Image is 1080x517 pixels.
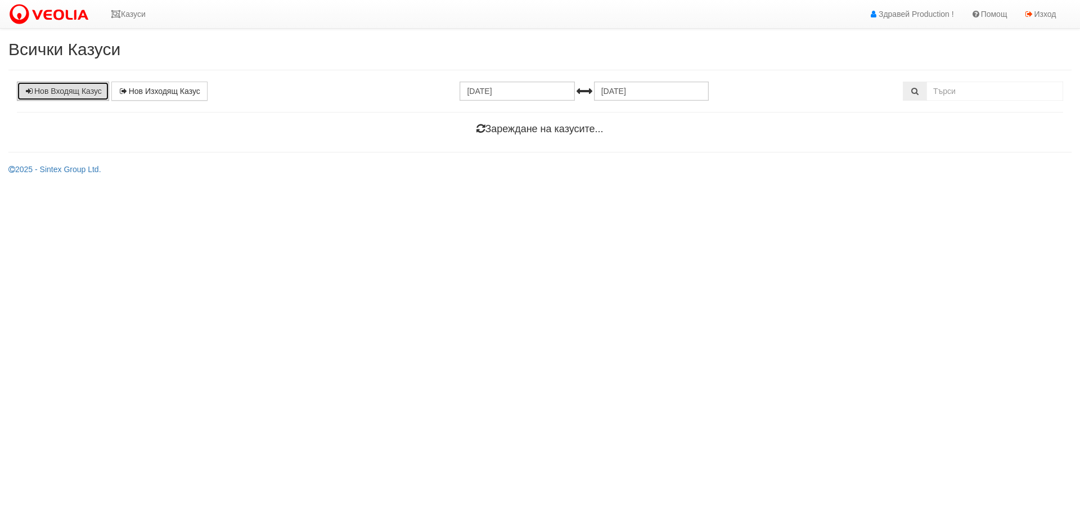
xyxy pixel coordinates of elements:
[8,3,94,26] img: VeoliaLogo.png
[111,82,208,101] a: Нов Изходящ Казус
[926,82,1063,101] input: Търсене по Идентификатор, Бл/Вх/Ап, Тип, Описание, Моб. Номер, Имейл, Файл, Коментар,
[8,40,1072,59] h2: Всички Казуси
[17,82,109,101] a: Нов Входящ Казус
[17,124,1063,135] h4: Зареждане на казусите...
[8,165,101,174] a: 2025 - Sintex Group Ltd.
